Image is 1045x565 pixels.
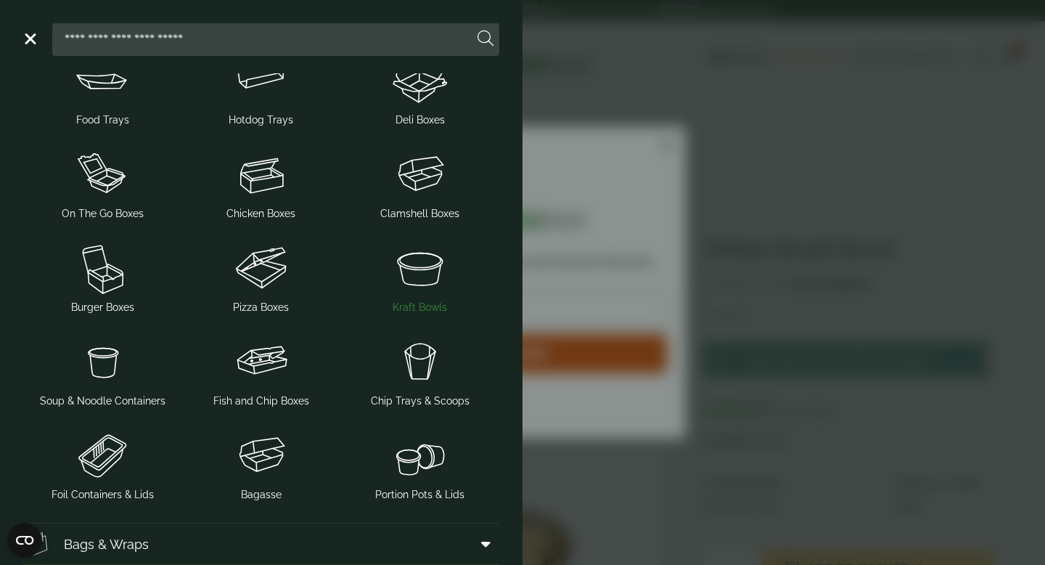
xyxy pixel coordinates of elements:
[346,52,493,110] img: Deli_box.svg
[188,142,335,224] a: Chicken Boxes
[346,236,493,318] a: Kraft Bowls
[29,145,176,203] img: OnTheGo_boxes.svg
[23,524,499,564] a: Bags & Wraps
[346,142,493,224] a: Clamshell Boxes
[346,426,493,484] img: PortionPots.svg
[7,523,42,558] button: Open CMP widget
[188,145,335,203] img: Chicken_box-1.svg
[188,426,335,484] img: Clamshell_box.svg
[52,487,154,503] span: Foil Containers & Lids
[29,236,176,318] a: Burger Boxes
[29,239,176,297] img: Burger_box.svg
[40,394,165,409] span: Soup & Noodle Containers
[346,49,493,131] a: Deli Boxes
[226,206,295,221] span: Chicken Boxes
[375,487,464,503] span: Portion Pots & Lids
[71,300,134,315] span: Burger Boxes
[380,206,459,221] span: Clamshell Boxes
[233,300,289,315] span: Pizza Boxes
[229,113,293,128] span: Hotdog Trays
[346,145,493,203] img: Clamshell_box.svg
[346,330,493,412] a: Chip Trays & Scoops
[393,300,447,315] span: Kraft Bowls
[241,487,282,503] span: Bagasse
[62,206,144,221] span: On The Go Boxes
[396,113,445,128] span: Deli Boxes
[29,52,176,110] img: Food_tray.svg
[64,534,149,554] span: Bags & Wraps
[188,52,335,110] img: Hotdog_tray.svg
[188,333,335,391] img: FishNchip_box.svg
[346,333,493,391] img: Chip_tray.svg
[29,49,176,131] a: Food Trays
[371,394,470,409] span: Chip Trays & Scoops
[346,423,493,505] a: Portion Pots & Lids
[213,394,309,409] span: Fish and Chip Boxes
[188,236,335,318] a: Pizza Boxes
[29,330,176,412] a: Soup & Noodle Containers
[29,423,176,505] a: Foil Containers & Lids
[76,113,129,128] span: Food Trays
[188,239,335,297] img: Pizza_boxes.svg
[29,142,176,224] a: On The Go Boxes
[188,330,335,412] a: Fish and Chip Boxes
[29,426,176,484] img: Foil_container.svg
[188,423,335,505] a: Bagasse
[346,239,493,297] img: SoupNsalad_bowls.svg
[29,333,176,391] img: SoupNoodle_container.svg
[188,49,335,131] a: Hotdog Trays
